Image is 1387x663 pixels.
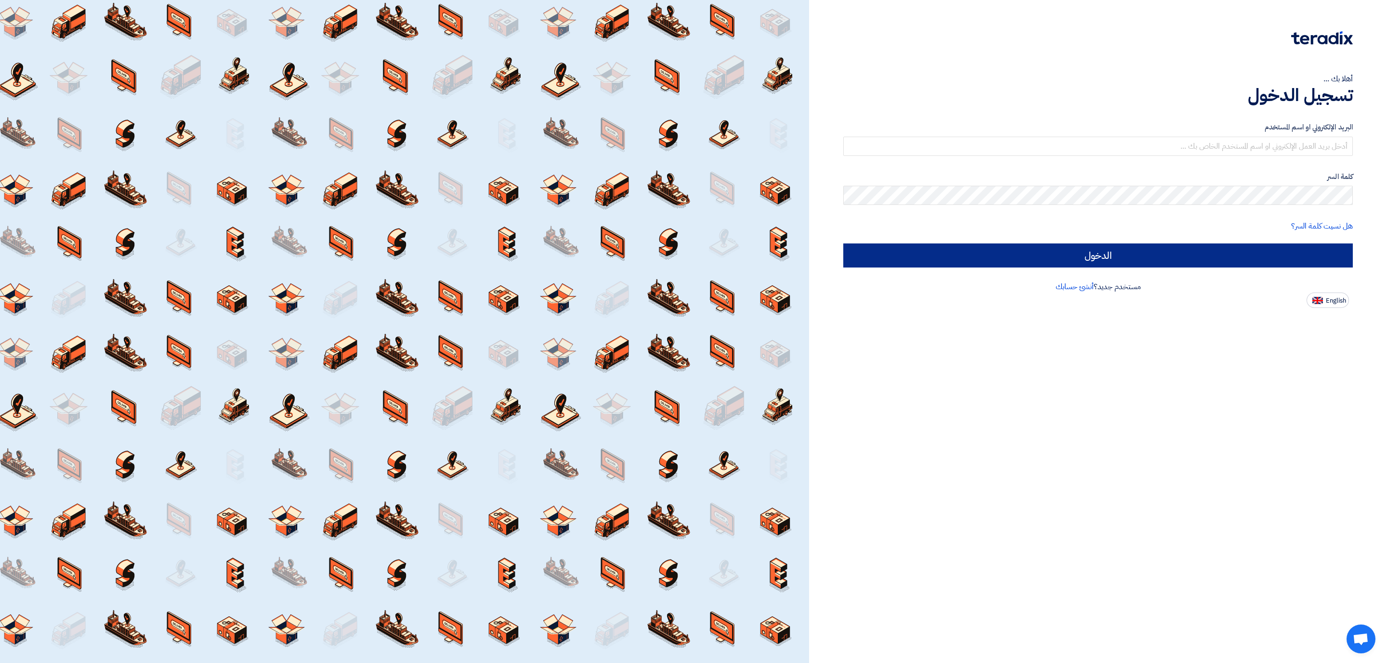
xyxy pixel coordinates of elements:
label: كلمة السر [843,171,1353,182]
a: أنشئ حسابك [1056,281,1094,293]
input: أدخل بريد العمل الإلكتروني او اسم المستخدم الخاص بك ... [843,137,1353,156]
a: هل نسيت كلمة السر؟ [1291,220,1353,232]
img: Teradix logo [1291,31,1353,45]
h1: تسجيل الدخول [843,85,1353,106]
span: English [1326,297,1346,304]
input: الدخول [843,243,1353,268]
div: مستخدم جديد؟ [843,281,1353,293]
div: أهلا بك ... [843,73,1353,85]
button: English [1307,293,1349,308]
img: en-US.png [1312,297,1323,304]
label: البريد الإلكتروني او اسم المستخدم [843,122,1353,133]
div: Open chat [1347,625,1375,653]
